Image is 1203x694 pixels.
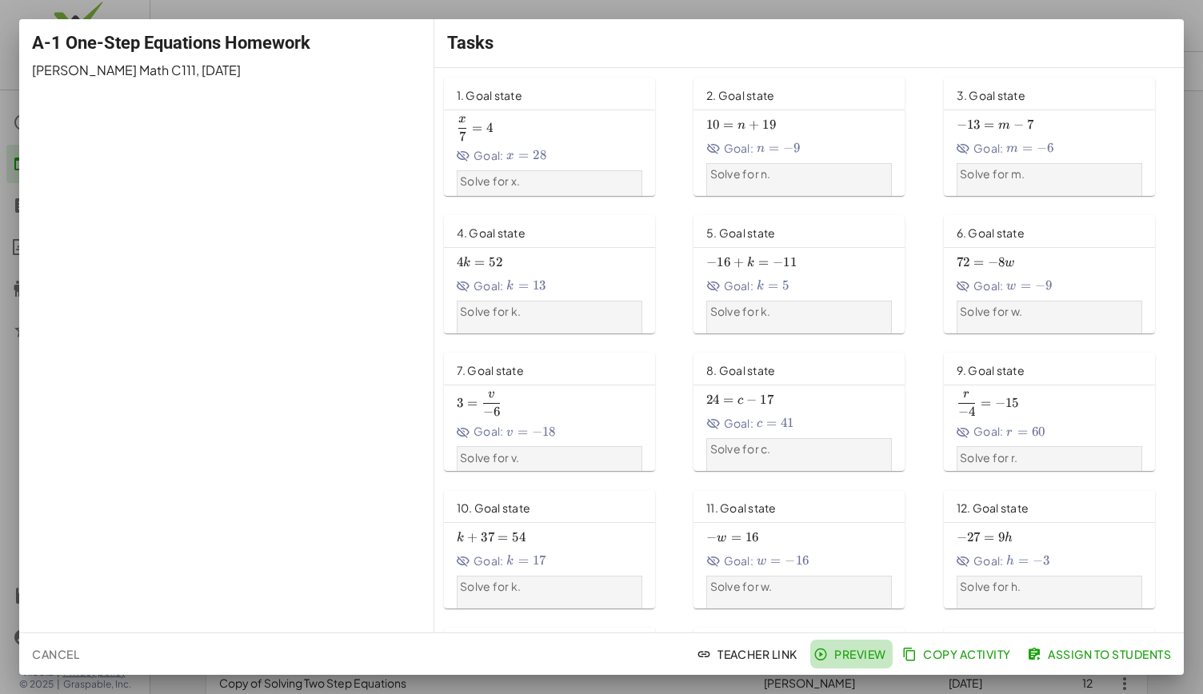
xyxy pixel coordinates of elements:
[737,119,745,132] span: n
[998,529,1005,545] span: 9
[706,142,721,156] i: Goal State is hidden.
[957,277,1004,294] span: Goal:
[984,529,994,545] span: =
[1030,647,1171,661] span: Assign to Students
[957,225,1025,240] span: 6. Goal state
[785,552,795,568] span: −
[783,254,797,270] span: 11
[1037,140,1047,156] span: −
[693,490,924,608] a: 11. Goal stateGoal:Solve for w.
[494,404,500,420] span: 6
[434,19,1184,67] div: Tasks
[810,640,893,668] button: Preview
[957,501,1029,515] span: 12. Goal state
[460,450,638,466] p: Solve for v.
[723,117,733,133] span: =
[706,117,720,133] span: 10
[457,532,464,544] span: k
[706,279,721,293] i: Goal State is hidden.
[457,554,471,568] i: Goal State is hidden.
[717,532,726,544] span: w
[1047,140,1053,156] span: 6
[693,640,804,668] button: Teacher Link
[460,579,638,595] p: Solve for k.
[481,529,494,545] span: 37
[957,424,1004,441] span: Goal:
[781,415,794,431] span: 41
[957,254,970,270] span: 72
[710,579,889,595] p: Solve for w.
[1005,257,1014,269] span: w
[457,225,526,240] span: 4. Goal state
[768,277,778,293] span: =
[1005,395,1019,411] span: 15
[1005,532,1013,544] span: h
[960,579,1138,595] p: Solve for h.
[758,254,769,270] span: =
[1006,555,1014,568] span: h
[500,392,502,407] span: ​
[457,279,471,293] i: Goal State is hidden.
[457,277,504,294] span: Goal:
[518,424,528,440] span: =
[757,280,764,293] span: k
[518,277,529,293] span: =
[706,88,774,102] span: 2. Goal state
[706,417,721,431] i: Goal State is hidden.
[693,78,924,196] a: 2. Goal stateGoal:Solve for n.
[817,647,886,661] span: Preview
[706,254,717,270] span: −
[457,254,463,270] span: 4
[749,117,759,133] span: +
[700,647,797,661] span: Teacher Link
[746,392,757,408] span: −
[957,117,967,133] span: −
[1043,552,1049,568] span: 3
[1006,426,1013,439] span: r
[957,142,971,156] i: Goal State is hidden.
[467,395,478,411] span: =
[196,62,241,78] span: , [DATE]
[1021,277,1031,293] span: =
[1022,140,1033,156] span: =
[981,395,991,411] span: =
[1006,142,1018,155] span: m
[760,392,773,408] span: 17
[706,277,753,294] span: Goal:
[957,140,1004,157] span: Goal:
[706,363,775,377] span: 8. Goal state
[984,117,994,133] span: =
[459,129,466,145] span: 7
[1033,552,1043,568] span: −
[782,277,789,293] span: 5
[486,120,493,136] span: 4
[1024,640,1177,668] button: Assign to Students
[706,415,753,432] span: Goal:
[533,147,546,163] span: 28
[769,140,779,156] span: =
[969,404,975,420] span: 4
[518,147,529,163] span: =
[1018,552,1029,568] span: =
[533,277,546,293] span: 13
[489,254,502,270] span: 52
[488,388,494,401] span: v
[506,280,514,293] span: k
[783,140,793,156] span: −
[532,424,542,440] span: −
[793,140,800,156] span: 9
[975,392,977,407] span: ​
[757,417,762,430] span: c
[710,304,889,320] p: Solve for k.
[466,117,468,132] span: ​
[506,150,514,162] span: x
[710,166,889,182] p: Solve for n.
[957,552,1004,569] span: Goal:
[944,353,1174,471] a: 9. Goal stateGoal:Solve for r.
[467,529,478,545] span: +
[1035,277,1045,293] span: −
[960,304,1138,320] p: Solve for w.
[457,501,531,515] span: 10. Goal state
[944,78,1174,196] a: 3. Goal stateGoal:Solve for m.
[899,640,1017,668] button: Copy Activity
